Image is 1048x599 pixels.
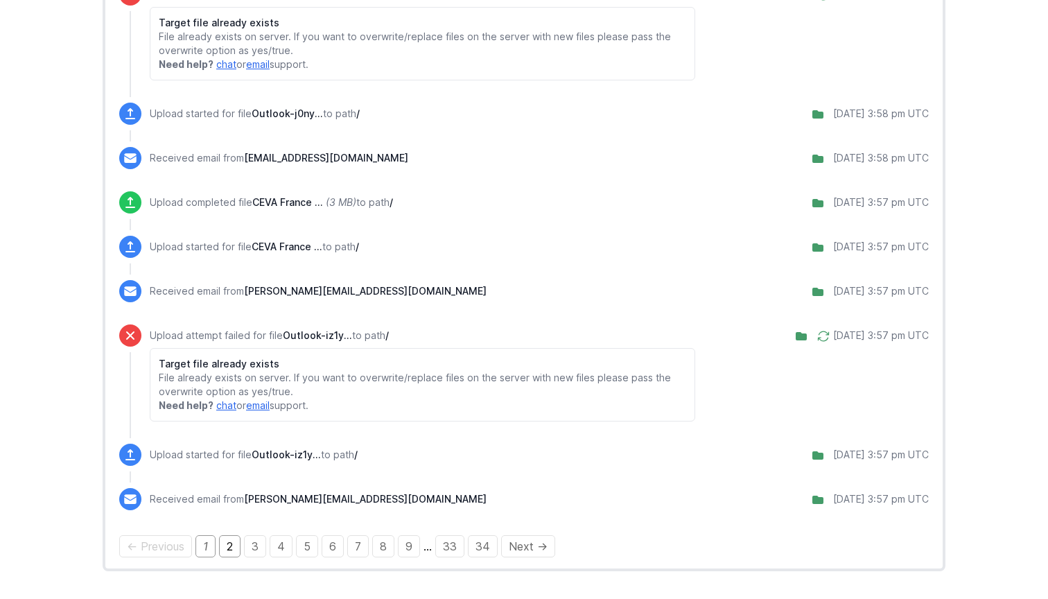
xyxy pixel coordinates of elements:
a: Page 4 [270,535,292,557]
div: [DATE] 3:57 pm UTC [833,492,929,506]
div: [DATE] 3:58 pm UTC [833,151,929,165]
a: Page 8 [372,535,394,557]
h6: Target file already exists [159,16,686,30]
a: Page 3 [244,535,266,557]
span: [PERSON_NAME][EMAIL_ADDRESS][DOMAIN_NAME] [244,493,487,505]
a: email [246,399,270,411]
p: File already exists on server. If you want to overwrite/replace files on the server with new file... [159,371,686,399]
div: [DATE] 3:57 pm UTC [833,240,929,254]
a: Page 6 [322,535,344,557]
span: / [356,107,360,119]
a: chat [216,58,236,70]
span: Outlook-iz1ytbb3.png [283,329,352,341]
span: [PERSON_NAME][EMAIL_ADDRESS][DOMAIN_NAME] [244,285,487,297]
div: Pagination [119,538,929,555]
span: Outlook-iz1ytbb3.png [252,449,321,460]
p: Upload started for file to path [150,240,359,254]
a: chat [216,399,236,411]
a: Page 34 [468,535,498,557]
a: Page 9 [398,535,420,557]
div: [DATE] 3:57 pm UTC [833,329,929,342]
p: or support. [159,399,686,413]
p: Upload completed file to path [150,196,393,209]
a: Next page [501,535,555,557]
p: Upload started for file to path [150,448,358,462]
i: (3 MB) [326,196,356,208]
a: Page 7 [347,535,369,557]
span: Outlook-j0nyzcih.png [252,107,323,119]
p: Received email from [150,151,408,165]
div: [DATE] 3:58 pm UTC [833,107,929,121]
a: Page 5 [296,535,318,557]
span: / [356,241,359,252]
strong: Need help? [159,58,213,70]
span: … [423,539,432,553]
div: [DATE] 3:57 pm UTC [833,284,929,298]
a: Page 33 [435,535,464,557]
p: Upload attempt failed for file to path [150,329,695,342]
p: Received email from [150,284,487,298]
span: Previous page [119,535,192,557]
p: or support. [159,58,686,71]
span: CEVA France Inventory Report Template 1.9 (09 OCT 25).xlsm [252,196,323,208]
p: Received email from [150,492,487,506]
em: Page 1 [195,535,216,557]
span: / [354,449,358,460]
div: [DATE] 3:57 pm UTC [833,196,929,209]
div: [DATE] 3:57 pm UTC [833,448,929,462]
iframe: Drift Widget Chat Controller [979,530,1031,582]
span: / [385,329,389,341]
p: Upload started for file to path [150,107,360,121]
h6: Target file already exists [159,357,686,371]
p: File already exists on server. If you want to overwrite/replace files on the server with new file... [159,30,686,58]
span: / [390,196,393,208]
span: [EMAIL_ADDRESS][DOMAIN_NAME] [244,152,408,164]
a: email [246,58,270,70]
span: CEVA France Inventory Report Template 1.9 (09 OCT 25).xlsm [252,241,322,252]
a: Page 2 [219,535,241,557]
strong: Need help? [159,399,213,411]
